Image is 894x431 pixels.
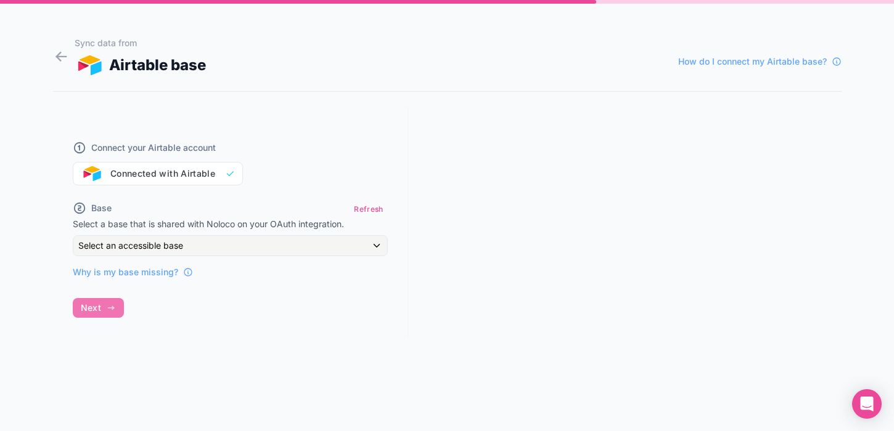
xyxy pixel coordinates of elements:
button: Refresh [350,200,387,218]
button: Select an accessible base [73,235,388,256]
span: Base [91,202,112,214]
a: Why is my base missing? [73,266,193,278]
div: Airtable base [75,54,207,76]
span: Select an accessible base [78,240,183,251]
div: Open Intercom Messenger [852,389,882,419]
span: How do I connect my Airtable base? [678,55,827,68]
img: AIRTABLE [75,55,105,75]
p: Select a base that is shared with Noloco on your OAuth integration. [73,218,388,230]
span: Why is my base missing? [73,266,178,278]
a: How do I connect my Airtable base? [678,55,842,68]
h1: Sync data from [75,37,207,49]
span: Connect your Airtable account [91,142,216,154]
